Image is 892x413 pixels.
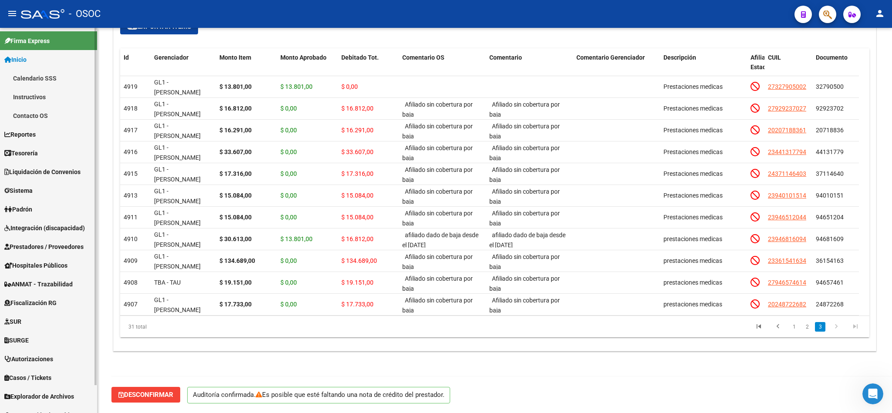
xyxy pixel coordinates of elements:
strong: $ 15.084,00 [219,192,252,199]
span: 27327905002 [768,83,806,90]
span: Descripción [663,54,696,61]
div: New messages divider [7,180,167,181]
span: prestaciones medicas [663,257,722,264]
span: 36154163 [816,257,844,264]
span: GL1 - [PERSON_NAME] [154,253,201,270]
span: - OSOC [69,4,101,24]
div: Tengo un inconveniente con un debito el cual preciso cambiar el monto. Como podría realizarlo? [31,13,167,58]
div: Muchas gracias [113,153,160,161]
span: Monto Aprobado [280,54,327,61]
div: Florencia dice… [7,13,167,65]
li: page 3 [814,319,827,334]
div: Cerrar [153,3,168,19]
span: $ 0,00 [280,148,297,155]
span: Prestaciones medicas [663,148,723,155]
span: 4917 [124,127,138,134]
mat-icon: menu [7,8,17,19]
span: $ 13.801,00 [280,83,313,90]
span: Afiliado sin cobertura por baja [489,123,560,140]
a: 3 [815,322,825,332]
span: Monto Item [219,54,251,61]
button: Inicio [136,3,153,20]
span: GL1 - [PERSON_NAME] [154,144,201,161]
span: 4919 [124,83,138,90]
a: 2 [802,322,812,332]
span: $ 19.151,00 [341,279,374,286]
span: TBA - TAU [154,279,181,286]
span: Prestadores / Proveedores [4,242,84,252]
strong: $ 16.812,00 [219,105,252,112]
span: CUIL [768,54,781,61]
a: go to previous page [770,322,786,332]
span: Afiliado sin cobertura por baja [402,123,473,140]
span: Prestaciones medicas [663,127,723,134]
a: go to next page [828,322,845,332]
datatable-header-cell: Id [120,48,151,87]
div: Disculpen, ya lo pude solucionar [54,128,167,147]
span: $ 16.812,00 [341,105,374,112]
span: Documento [816,54,848,61]
datatable-header-cell: Monto Aprobado [277,48,338,87]
span: 23946816094 [768,235,806,242]
datatable-header-cell: Descripción [660,48,747,87]
div: Soporte dice… [7,93,167,128]
span: 32790500 [816,83,844,90]
div: Podria indicarnos datos de la Auditoria para verificar el estado de la misma? [14,70,136,87]
button: Enviar un mensaje… [149,282,163,295]
div: [PERSON_NAME] a la espera de sus comentarios [7,93,143,121]
div: Disculpen, ya lo pude solucionar [61,133,160,141]
span: $ 17.733,00 [341,301,374,308]
span: Prestaciones medicas [663,83,723,90]
span: afiliado dado de baja desde el [DATE] [402,232,478,248]
span: 4911 [124,214,138,221]
strong: $ 17.733,00 [219,301,252,308]
strong: $ 13.801,00 [219,83,252,90]
datatable-header-cell: CUIL [764,48,812,87]
div: 31 total [120,316,269,338]
span: $ 0,00 [341,83,358,90]
p: Auditoría confirmada. [187,387,450,403]
span: Casos / Tickets [4,373,51,383]
span: 94681609 [816,235,844,242]
span: Id [124,54,129,61]
span: SURGE [4,336,29,345]
span: $ 0,00 [280,127,297,134]
span: $ 134.689,00 [341,257,377,264]
span: Prestaciones medicas [663,192,723,199]
span: 23361541634 [768,257,806,264]
span: ANMAT - Trazabilidad [4,279,73,289]
strong: $ 17.316,00 [219,170,252,177]
span: Tesorería [4,148,38,158]
span: Prestaciones medicas [663,105,723,112]
h1: Fin [42,8,53,15]
div: Cualquier otra consulta, quedamos a disposición. [14,233,136,250]
div: [PERSON_NAME] a la espera de sus comentarios [14,98,136,115]
span: Afiliado sin cobertura por baja [489,210,560,227]
span: Afiliado sin cobertura por baja [489,275,560,292]
span: Firma Express [4,36,50,46]
span: Afiliado sin cobertura por baja [402,166,473,183]
button: Selector de emoji [13,285,20,292]
span: Comentario Gerenciador [576,54,645,61]
span: $ 0,00 [280,279,297,286]
span: 44131779 [816,148,844,155]
span: Es posible que esté faltando una nota de crédito del prestador. [256,391,444,399]
button: Adjuntar un archivo [41,285,48,292]
span: Afiliado sin cobertura por baja [489,188,560,205]
div: Ludmila dice… [7,208,167,228]
span: Hospitales Públicos [4,261,67,270]
textarea: Escribe un mensaje... [7,267,167,282]
span: prestaciones medicas [663,279,722,286]
span: Afiliado sin cobertura por baja [402,297,473,314]
datatable-header-cell: Comentario Gerenciador [573,48,660,87]
div: Podria indicarnos datos de la Auditoria para verificar el estado de la misma? [7,65,143,92]
span: $ 0,00 [280,192,297,199]
span: 94010151 [816,192,844,199]
div: Florencia dice… [7,148,167,174]
span: 4918 [124,105,138,112]
button: Desconfirmar [111,387,180,403]
span: Gerenciador [154,54,188,61]
span: 94657461 [816,279,844,286]
datatable-header-cell: Documento [812,48,860,87]
span: Afiliado sin cobertura por baja [489,144,560,161]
